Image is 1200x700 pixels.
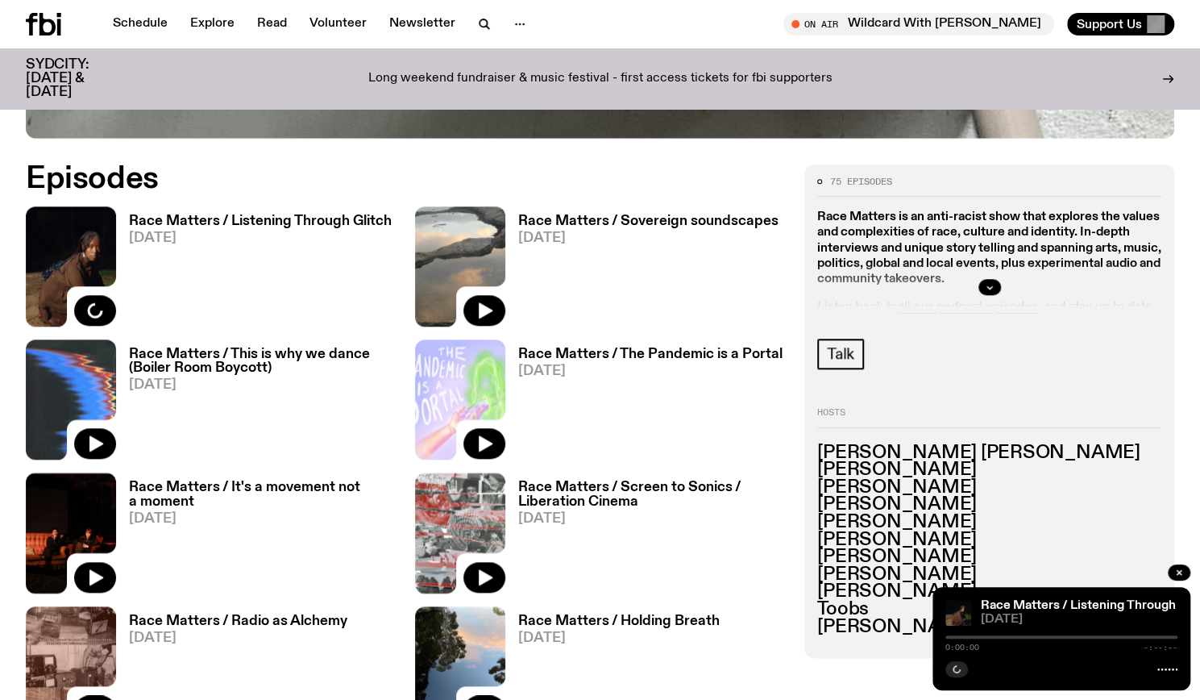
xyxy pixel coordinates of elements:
[817,601,1161,619] h3: Toobs
[505,481,785,593] a: Race Matters / Screen to Sonics / Liberation Cinema[DATE]
[103,13,177,35] a: Schedule
[817,566,1161,584] h3: [PERSON_NAME]
[26,473,116,593] img: A photo of Shareeka and Ethan speaking live at The Red Rattler, a repurposed warehouse venue. The...
[368,72,833,86] p: Long weekend fundraiser & music festival - first access tickets for fbi supporters
[817,583,1161,601] h3: [PERSON_NAME]
[505,215,779,327] a: Race Matters / Sovereign soundscapes[DATE]
[518,631,720,645] span: [DATE]
[518,615,720,628] h3: Race Matters / Holding Breath
[817,514,1161,531] h3: [PERSON_NAME]
[945,644,979,652] span: 0:00:00
[945,600,971,626] img: Fetle crouches in a park at night. They are wearing a long brown garment and looking solemnly int...
[300,13,376,35] a: Volunteer
[129,615,347,628] h3: Race Matters / Radio as Alchemy
[817,479,1161,497] h3: [PERSON_NAME]
[129,631,347,645] span: [DATE]
[129,378,396,392] span: [DATE]
[129,348,396,375] h3: Race Matters / This is why we dance (Boiler Room Boycott)
[26,58,129,99] h3: SYDCITY: [DATE] & [DATE]
[783,13,1054,35] button: On AirWildcard With [PERSON_NAME]
[817,210,1161,285] strong: Race Matters is an anti-racist show that explores the values and complexities of race, culture an...
[116,481,396,593] a: Race Matters / It's a movement not a moment[DATE]
[817,444,1161,462] h3: [PERSON_NAME] [PERSON_NAME]
[129,512,396,526] span: [DATE]
[817,408,1161,427] h2: Hosts
[518,512,785,526] span: [DATE]
[129,215,392,228] h3: Race Matters / Listening Through Glitch
[380,13,465,35] a: Newsletter
[505,348,783,460] a: Race Matters / The Pandemic is a Portal[DATE]
[817,461,1161,479] h3: [PERSON_NAME]
[26,340,116,460] img: A spectral view of a waveform, warped and glitched
[518,231,779,245] span: [DATE]
[26,165,785,194] h2: Episodes
[181,13,244,35] a: Explore
[981,614,1177,626] span: [DATE]
[817,619,1161,636] h3: [PERSON_NAME]
[518,348,783,361] h3: Race Matters / The Pandemic is a Portal
[129,231,392,245] span: [DATE]
[129,481,396,508] h3: Race Matters / It's a movement not a moment
[518,481,785,508] h3: Race Matters / Screen to Sonics / Liberation Cinema
[1077,17,1142,31] span: Support Us
[817,548,1161,566] h3: [PERSON_NAME]
[817,496,1161,514] h3: [PERSON_NAME]
[518,215,779,228] h3: Race Matters / Sovereign soundscapes
[827,345,854,363] span: Talk
[1144,644,1177,652] span: -:--:--
[817,531,1161,549] h3: [PERSON_NAME]
[1067,13,1174,35] button: Support Us
[830,177,892,186] span: 75 episodes
[518,365,783,378] span: [DATE]
[415,206,505,327] img: A sandstone rock on the coast with puddles of ocean water. The water is clear, and it's reflectin...
[116,215,392,327] a: Race Matters / Listening Through Glitch[DATE]
[817,339,864,369] a: Talk
[247,13,297,35] a: Read
[116,348,396,460] a: Race Matters / This is why we dance (Boiler Room Boycott)[DATE]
